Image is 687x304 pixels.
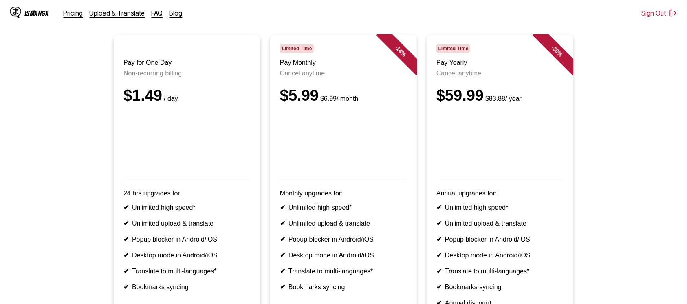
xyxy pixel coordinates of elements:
img: Sign out [669,9,677,17]
li: Unlimited high speed* [123,204,251,211]
iframe: PayPal [436,114,564,168]
b: ✔ [123,220,129,227]
b: ✔ [123,204,129,211]
li: Desktop mode in Android/iOS [280,251,407,259]
li: Unlimited upload & translate [436,220,564,227]
b: ✔ [280,220,285,227]
span: Limited Time [280,44,314,53]
iframe: PayPal [123,114,251,168]
b: ✔ [123,284,129,291]
li: Bookmarks syncing [436,283,564,291]
b: ✔ [436,284,442,291]
span: Limited Time [436,44,470,53]
b: ✔ [123,268,129,275]
li: Unlimited upload & translate [280,220,407,227]
b: ✔ [436,220,442,227]
div: $1.49 [123,87,251,104]
b: ✔ [280,236,285,243]
b: ✔ [123,252,129,259]
li: Translate to multi-languages* [123,267,251,275]
p: Non-recurring billing [123,70,251,77]
h3: Pay for One Day [123,59,251,67]
div: - 14 % [376,27,425,75]
b: ✔ [280,268,285,275]
p: Monthly upgrades for: [280,190,407,197]
li: Bookmarks syncing [123,283,251,291]
h3: Pay Yearly [436,59,564,67]
div: - 28 % [533,27,581,75]
a: Blog [170,9,183,17]
li: Unlimited high speed* [436,204,564,211]
button: Sign Out [641,9,677,17]
b: ✔ [436,236,442,243]
small: / day [162,95,178,102]
li: Desktop mode in Android/iOS [123,251,251,259]
s: $83.88 [485,95,505,102]
li: Unlimited upload & translate [123,220,251,227]
div: $5.99 [280,87,407,104]
div: IsManga [24,9,49,17]
a: Upload & Translate [90,9,145,17]
li: Popup blocker in Android/iOS [123,235,251,243]
li: Translate to multi-languages* [280,267,407,275]
a: Pricing [64,9,83,17]
s: $6.99 [320,95,337,102]
iframe: PayPal [280,114,407,168]
b: ✔ [280,204,285,211]
b: ✔ [436,252,442,259]
b: ✔ [280,252,285,259]
li: Translate to multi-languages* [436,267,564,275]
li: Popup blocker in Android/iOS [280,235,407,243]
small: / year [484,95,522,102]
a: FAQ [152,9,163,17]
p: Cancel anytime. [436,70,564,77]
p: 24 hrs upgrades for: [123,190,251,197]
b: ✔ [123,236,129,243]
li: Bookmarks syncing [280,283,407,291]
h3: Pay Monthly [280,59,407,67]
b: ✔ [280,284,285,291]
p: Cancel anytime. [280,70,407,77]
small: / month [319,95,358,102]
li: Popup blocker in Android/iOS [436,235,564,243]
div: $59.99 [436,87,564,104]
img: IsManga Logo [10,7,21,18]
p: Annual upgrades for: [436,190,564,197]
b: ✔ [436,268,442,275]
li: Unlimited high speed* [280,204,407,211]
a: IsManga LogoIsManga [10,7,64,20]
b: ✔ [436,204,442,211]
li: Desktop mode in Android/iOS [436,251,564,259]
